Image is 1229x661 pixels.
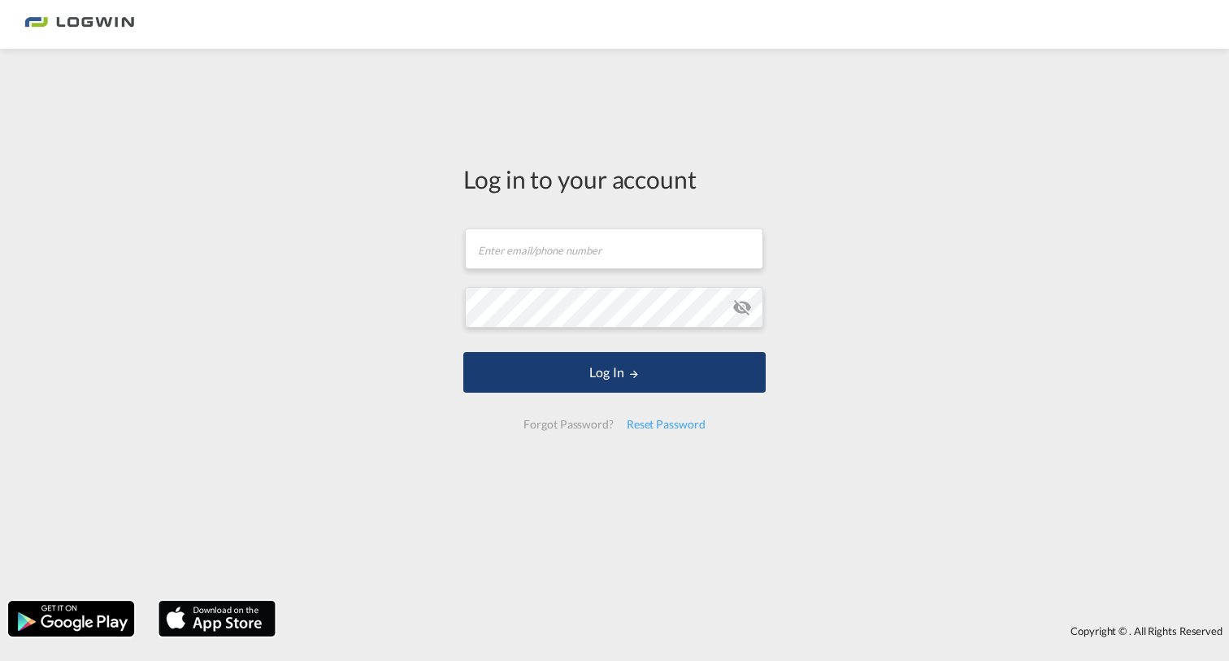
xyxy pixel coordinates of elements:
[284,617,1229,645] div: Copyright © . All Rights Reserved
[732,298,752,317] md-icon: icon-eye-off
[517,410,619,439] div: Forgot Password?
[7,599,136,638] img: google.png
[463,352,766,393] button: LOGIN
[465,228,763,269] input: Enter email/phone number
[24,7,134,43] img: 2761ae10d95411efa20a1f5e0282d2d7.png
[620,410,712,439] div: Reset Password
[157,599,277,638] img: apple.png
[463,162,766,196] div: Log in to your account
